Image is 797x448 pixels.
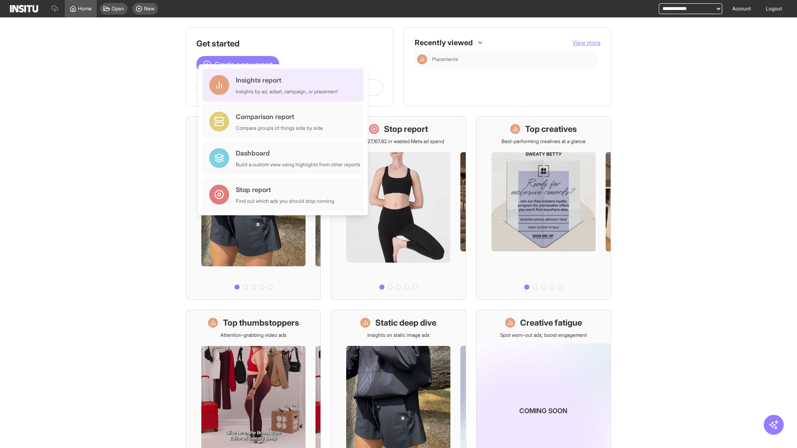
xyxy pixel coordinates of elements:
[432,56,594,63] span: Placements
[352,138,444,145] p: Save £27,167.82 in wasted Meta ad spend
[525,123,577,135] h1: Top creatives
[236,88,338,95] div: Insights by ad, adset, campaign, or placement
[367,332,430,338] p: Insights on static image ads
[236,198,334,205] div: Find out which ads you should stop running
[236,125,323,131] div: Compare groups of things side by side
[10,5,38,12] img: Logo
[186,116,321,300] a: What's live nowSee all active ads instantly
[236,185,334,195] div: Stop report
[196,38,383,49] h1: Get started
[236,161,360,168] div: Build a custom view using highlights from other reports
[331,116,466,300] a: Stop reportSave £27,167.82 in wasted Meta ad spend
[384,123,428,135] h1: Stop report
[236,148,360,158] div: Dashboard
[223,317,299,329] h1: Top thumbstoppers
[112,5,124,12] span: Open
[144,5,154,12] span: New
[432,56,458,63] span: Placements
[78,5,92,12] span: Home
[572,39,601,46] span: View more
[236,112,323,122] div: Comparison report
[236,75,338,85] div: Insights report
[220,332,286,338] p: Attention-grabbing video ads
[215,59,273,69] span: Create a new report
[572,39,601,47] button: View more
[375,317,436,329] h1: Static deep dive
[417,54,427,64] div: Insights
[476,116,611,300] a: Top creativesBest-performing creatives at a glance
[501,138,586,145] p: Best-performing creatives at a glance
[196,56,279,73] button: Create a new report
